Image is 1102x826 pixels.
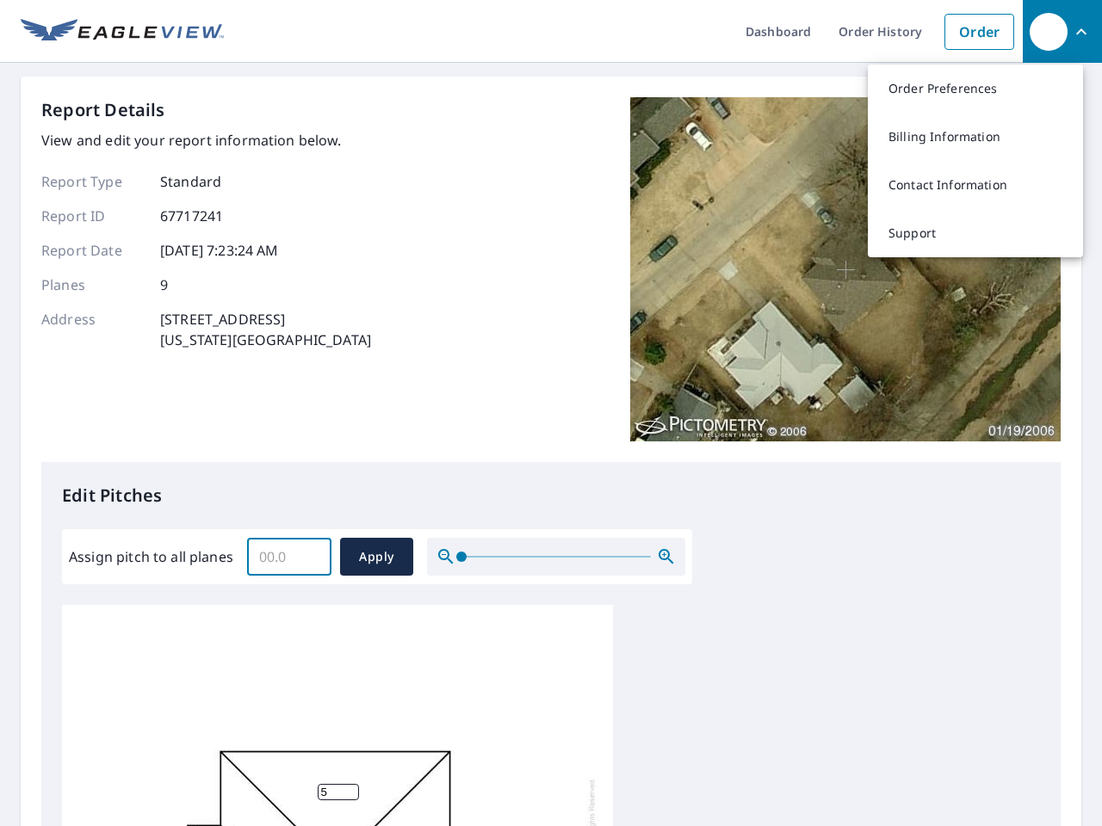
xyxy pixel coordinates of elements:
label: Assign pitch to all planes [69,546,233,567]
img: EV Logo [21,19,224,45]
input: 00.0 [247,533,331,581]
p: Planes [41,274,145,295]
p: [STREET_ADDRESS] [US_STATE][GEOGRAPHIC_DATA] [160,309,371,350]
p: 9 [160,274,168,295]
p: View and edit your report information below. [41,130,371,151]
p: 67717241 [160,206,223,226]
p: Report Type [41,171,145,192]
a: Order Preferences [868,65,1083,113]
a: Order [944,14,1014,50]
a: Support [868,209,1083,257]
p: Standard [160,171,221,192]
img: Top image [630,97,1061,441]
button: Apply [340,538,413,576]
a: Contact Information [868,161,1083,209]
p: Report Details [41,97,165,123]
span: Apply [354,546,399,568]
p: Report ID [41,206,145,226]
p: Edit Pitches [62,483,1040,509]
p: Address [41,309,145,350]
p: Report Date [41,240,145,261]
a: Billing Information [868,113,1083,161]
p: [DATE] 7:23:24 AM [160,240,279,261]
